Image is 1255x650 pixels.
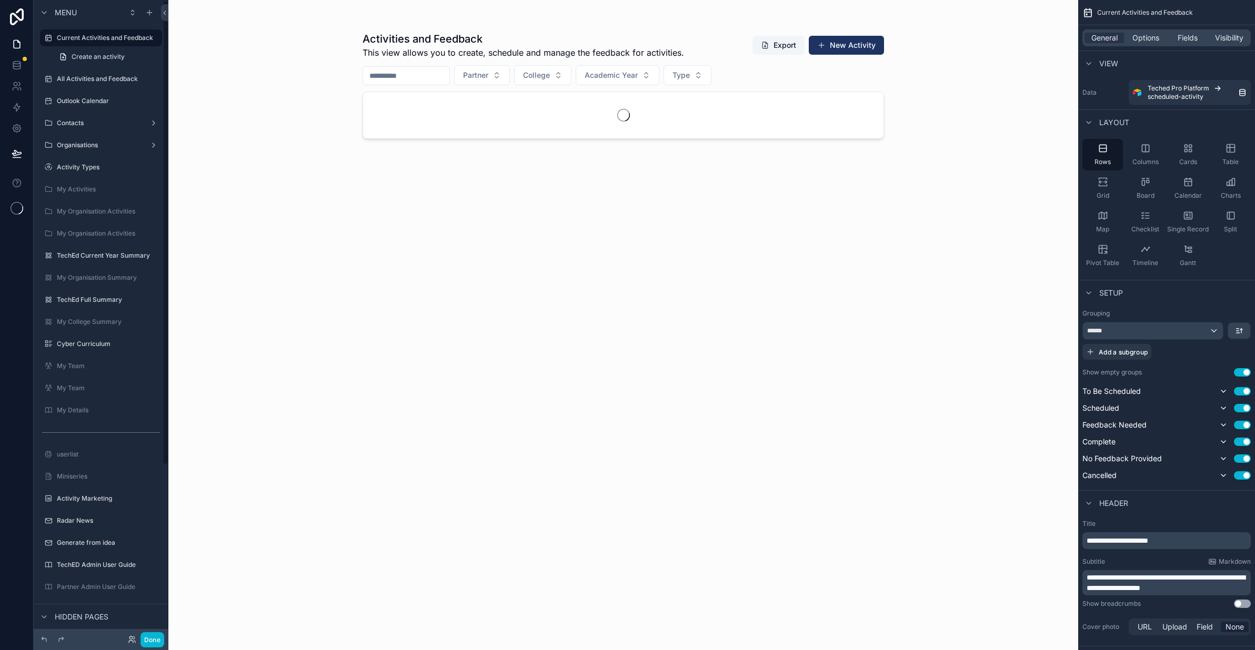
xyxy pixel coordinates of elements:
[57,494,160,503] label: Activity Marketing
[53,48,162,65] a: Create an activity
[1082,206,1123,238] button: Map
[57,583,160,591] label: Partner Admin User Guide
[40,512,162,529] a: Radar News
[40,159,162,176] a: Activity Types
[1148,84,1209,93] span: Teched Pro Platform
[1082,240,1123,271] button: Pivot Table
[40,115,162,131] a: Contacts
[1099,498,1128,509] span: Header
[40,70,162,87] a: All Activities and Feedback
[40,137,162,154] a: Organisations
[40,534,162,551] a: Generate from idea
[1132,33,1159,43] span: Options
[40,380,162,397] a: My Team
[57,97,160,105] label: Outlook Calendar
[1082,88,1125,97] label: Data
[57,384,160,392] label: My Team
[1099,117,1129,128] span: Layout
[1168,139,1208,170] button: Cards
[1215,33,1243,43] span: Visibility
[57,251,160,260] label: TechEd Current Year Summary
[40,29,162,46] a: Current Activities and Feedback
[40,225,162,242] a: My Organisation Activities
[55,7,77,18] span: Menu
[1082,532,1251,549] div: scrollable content
[57,472,160,481] label: Miniseries
[1222,158,1239,166] span: Table
[40,468,162,485] a: Miniseries
[57,561,160,569] label: TechED Admin User Guide
[1082,436,1116,447] span: Complete
[57,318,160,326] label: My College Summary
[1131,225,1159,233] span: Checklist
[1208,557,1251,566] a: Markdown
[1091,33,1118,43] span: General
[57,163,160,171] label: Activity Types
[1168,206,1208,238] button: Single Record
[40,578,162,595] a: Partner Admin User Guide
[1086,259,1119,267] span: Pivot Table
[57,406,160,414] label: My Details
[57,296,160,304] label: TechEd Full Summary
[1162,622,1187,632] span: Upload
[1180,259,1196,267] span: Gantt
[40,203,162,220] a: My Organisation Activities
[1210,139,1251,170] button: Table
[1082,600,1141,608] div: Show breadcrumbs
[1132,259,1158,267] span: Timeline
[140,632,164,647] button: Done
[1082,520,1251,528] label: Title
[1125,172,1166,204] button: Board
[1178,33,1198,43] span: Fields
[40,93,162,109] a: Outlook Calendar
[55,612,108,622] span: Hidden pages
[57,185,160,194] label: My Activities
[1125,139,1166,170] button: Columns
[1099,288,1123,298] span: Setup
[1082,453,1162,464] span: No Feedback Provided
[40,601,162,617] a: Teacher Admin User Guide
[1097,191,1109,200] span: Grid
[57,207,160,216] label: My Organisation Activities
[1082,470,1117,481] span: Cancelled
[57,34,156,42] label: Current Activities and Feedback
[1167,225,1209,233] span: Single Record
[40,313,162,330] a: My College Summary
[57,75,160,83] label: All Activities and Feedback
[72,53,125,61] span: Create an activity
[1129,80,1251,105] a: Teched Pro Platformscheduled-activity
[1082,570,1251,595] div: scrollable content
[1219,557,1251,566] span: Markdown
[1082,557,1105,566] label: Subtitle
[40,269,162,286] a: My Organisation Summary
[1082,344,1151,360] button: Add a subgroup
[1099,58,1118,69] span: View
[40,291,162,308] a: TechEd Full Summary
[1137,191,1154,200] span: Board
[1096,225,1109,233] span: Map
[1138,622,1152,632] span: URL
[57,340,160,348] label: Cyber Curriculum
[1168,240,1208,271] button: Gantt
[1224,225,1237,233] span: Split
[1210,172,1251,204] button: Charts
[40,336,162,352] a: Cyber Curriculum
[1082,403,1119,413] span: Scheduled
[1125,240,1166,271] button: Timeline
[1082,623,1125,631] label: Cover photo
[1226,622,1244,632] span: None
[1133,88,1141,97] img: Airtable Logo
[1095,158,1111,166] span: Rows
[1210,206,1251,238] button: Split
[1221,191,1241,200] span: Charts
[40,490,162,507] a: Activity Marketing
[1082,172,1123,204] button: Grid
[57,450,160,459] label: userlist
[57,539,160,547] label: Generate from idea
[57,362,160,370] label: My Team
[1168,172,1208,204] button: Calendar
[1132,158,1159,166] span: Columns
[57,141,145,149] label: Organisations
[1125,206,1166,238] button: Checklist
[1197,622,1213,632] span: Field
